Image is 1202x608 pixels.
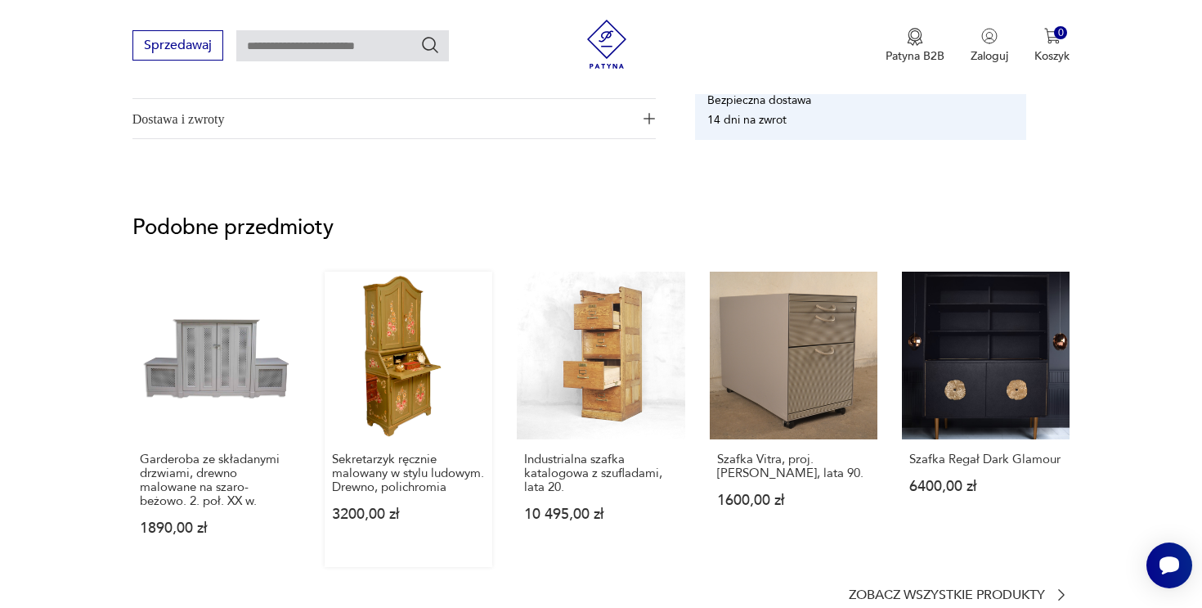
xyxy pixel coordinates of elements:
[1054,26,1068,40] div: 0
[524,453,677,494] p: Industrialna szafka katalogowa z szufladami, lata 20.
[907,28,923,46] img: Ikona medalu
[710,272,877,567] a: Szafka Vitra, proj. Antonio Citterio, lata 90.Szafka Vitra, proj. [PERSON_NAME], lata 90.1600,00 zł
[707,92,811,107] li: Bezpieczna dostawa
[971,48,1008,64] p: Zaloguj
[849,590,1045,601] p: Zobacz wszystkie produkty
[1044,28,1061,44] img: Ikona koszyka
[1146,543,1192,588] iframe: Smartsupp widget button
[886,28,944,64] a: Ikona medaluPatyna B2B
[707,111,787,127] li: 14 dni na zwrot
[902,272,1070,567] a: Szafka Regał Dark GlamourSzafka Regał Dark Glamour6400,00 zł
[325,272,492,567] a: Sekretarzyk ręcznie malowany w stylu ludowym. Drewno, polichromiaSekretarzyk ręcznie malowany w s...
[849,587,1070,603] a: Zobacz wszystkie produkty
[132,99,656,138] button: Ikona plusaDostawa i zwroty
[420,35,440,55] button: Szukaj
[644,113,655,124] img: Ikona plusa
[886,28,944,64] button: Patyna B2B
[971,28,1008,64] button: Zaloguj
[981,28,998,44] img: Ikonka użytkownika
[132,30,223,61] button: Sprzedawaj
[1034,48,1070,64] p: Koszyk
[132,218,1070,237] p: Podobne przedmioty
[582,20,631,69] img: Patyna - sklep z meblami i dekoracjami vintage
[909,480,1062,493] p: 6400,00 zł
[140,453,293,508] p: Garderoba ze składanymi drzwiami, drewno malowane na szaro-beżowo. 2. poł. XX w.
[132,41,223,52] a: Sprzedawaj
[886,48,944,64] p: Patyna B2B
[332,507,485,521] p: 3200,00 zł
[909,453,1062,466] p: Szafka Regał Dark Glamour
[717,493,870,507] p: 1600,00 zł
[1034,28,1070,64] button: 0Koszyk
[140,521,293,535] p: 1890,00 zł
[132,99,633,138] span: Dostawa i zwroty
[332,453,485,494] p: Sekretarzyk ręcznie malowany w stylu ludowym. Drewno, polichromia
[132,272,300,567] a: Garderoba ze składanymi drzwiami, drewno malowane na szaro-beżowo. 2. poł. XX w.Garderoba ze skła...
[517,272,684,567] a: Industrialna szafka katalogowa z szufladami, lata 20.Industrialna szafka katalogowa z szufladami,...
[717,453,870,480] p: Szafka Vitra, proj. [PERSON_NAME], lata 90.
[524,507,677,521] p: 10 495,00 zł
